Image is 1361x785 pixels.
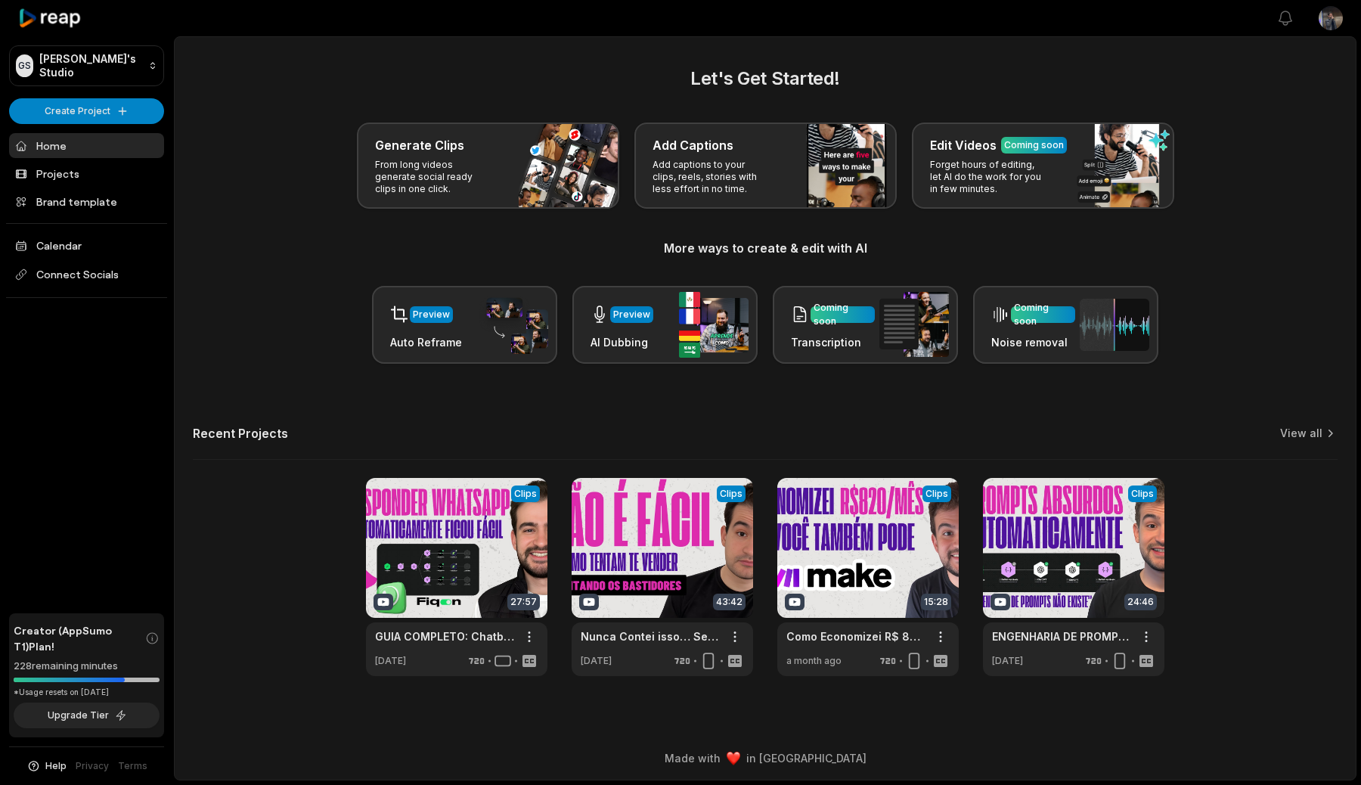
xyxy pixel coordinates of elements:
span: Help [45,759,67,773]
p: [PERSON_NAME]'s Studio [39,52,142,79]
h2: Let's Get Started! [193,65,1338,92]
div: Coming soon [1004,138,1064,152]
button: Create Project [9,98,164,124]
div: Made with in [GEOGRAPHIC_DATA] [188,750,1342,766]
a: Privacy [76,759,109,773]
a: ENGENHARIA DE PROMPT NÃO EXISTE: Como fazer um prompt bom automaticamente [992,628,1131,644]
a: Nunca Contei isso… Ser Gestor de Automação é Mesmo pra Você? (100% Sincero) [581,628,720,644]
button: Upgrade Tier [14,703,160,728]
a: Projects [9,161,164,186]
h3: AI Dubbing [591,334,653,350]
h3: Noise removal [991,334,1075,350]
h3: Edit Videos [930,136,997,154]
img: transcription.png [879,292,949,357]
h3: Auto Reframe [390,334,462,350]
div: GS [16,54,33,77]
img: ai_dubbing.png [679,292,749,358]
p: From long videos generate social ready clips in one click. [375,159,492,195]
img: noise_removal.png [1080,299,1149,351]
div: Preview [413,308,450,321]
h3: More ways to create & edit with AI [193,239,1338,257]
button: Help [26,759,67,773]
a: Calendar [9,233,164,258]
span: Creator (AppSumo T1) Plan! [14,622,145,654]
p: Add captions to your clips, reels, stories with less effort in no time. [653,159,770,195]
a: Como Economizei R$ 820 por mês nas Minhas Automações Com uma Simples Mudança? [786,628,925,644]
img: auto_reframe.png [479,296,548,355]
h2: Recent Projects [193,426,288,441]
div: Coming soon [1014,301,1072,328]
a: Home [9,133,164,158]
div: Coming soon [814,301,872,328]
a: View all [1280,426,1322,441]
a: Brand template [9,189,164,214]
div: Preview [613,308,650,321]
p: Forget hours of editing, let AI do the work for you in few minutes. [930,159,1047,195]
span: Connect Socials [9,261,164,288]
a: Terms [118,759,147,773]
a: GUIA COMPLETO: Chatbot de WhatsApp com ChatGPT e Z API (Responde Áudio, Imagem e Texto) [375,628,514,644]
div: *Usage resets on [DATE] [14,687,160,698]
h3: Add Captions [653,136,733,154]
img: heart emoji [727,752,740,765]
h3: Generate Clips [375,136,464,154]
div: 228 remaining minutes [14,659,160,674]
h3: Transcription [791,334,875,350]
